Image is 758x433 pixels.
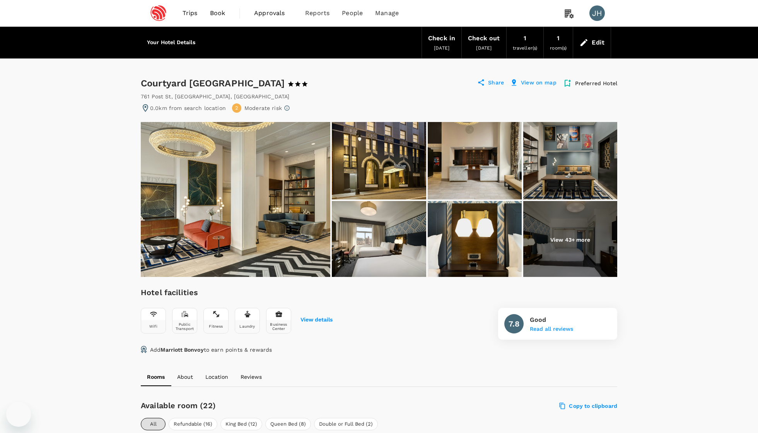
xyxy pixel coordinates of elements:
img: Double Bed Room View [523,201,617,278]
span: Marriott Bonvoy [160,347,203,353]
span: [DATE] [434,45,449,51]
h6: 7.8 [509,318,519,330]
p: Preferred Hotel [575,79,617,87]
span: [DATE] [476,45,492,51]
button: King Bed (12) [220,418,262,430]
span: room(s) [550,45,567,51]
span: Manage [375,9,399,18]
div: Public Transport [174,322,195,331]
div: Check out [468,33,500,44]
p: Rooms [147,373,165,381]
span: People [342,9,363,18]
div: Check in [428,33,455,44]
iframe: Button to launch messaging window [6,402,31,427]
label: Copy to clipboard [560,402,617,409]
img: Double Bed Room [332,201,426,278]
p: Moderate risk [244,104,282,112]
span: Reports [305,9,329,18]
img: Double Bed Room [428,201,522,278]
p: About [177,373,193,381]
button: Read all reviews [530,326,573,332]
span: 2 [235,105,238,112]
div: 1 [557,33,560,44]
div: Courtyard [GEOGRAPHIC_DATA] [141,77,322,89]
div: Laundry [239,324,255,328]
button: All [141,418,166,430]
button: Refundable (16) [169,418,217,430]
div: 1 [524,33,526,44]
div: Fitness [209,324,223,328]
span: Book [210,9,225,18]
img: Hotel Lobby [141,122,330,277]
p: Reviews [241,373,262,381]
img: Front Desk at Courtyard San Francisco [428,122,522,199]
button: Double or Full Bed (2) [314,418,378,430]
button: View details [300,317,333,323]
button: Queen Bed (8) [265,418,311,430]
div: Wifi [149,324,157,328]
div: Edit [592,37,604,48]
p: Add to earn points & rewards [150,346,272,354]
img: Exterior of Courtyard San Francisco [332,122,426,199]
img: Hotel Lobby [523,122,617,199]
span: Trips [183,9,198,18]
h6: Available room (22) [141,399,417,412]
div: 761 Post St , [GEOGRAPHIC_DATA] , [GEOGRAPHIC_DATA] [141,93,289,100]
p: View 43+ more [550,236,590,244]
img: Espressif Systems Singapore Pte Ltd [141,5,176,22]
p: 0.0km from search location [150,104,226,112]
h6: Your Hotel Details [147,38,195,47]
p: Good [530,315,573,325]
div: Business Center [268,322,289,331]
div: JH [589,5,605,21]
p: Location [205,373,228,381]
span: Approvals [254,9,293,18]
h6: Hotel facilities [141,286,333,299]
p: Share [488,79,504,88]
p: View on map [521,79,557,88]
span: traveller(s) [513,45,538,51]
